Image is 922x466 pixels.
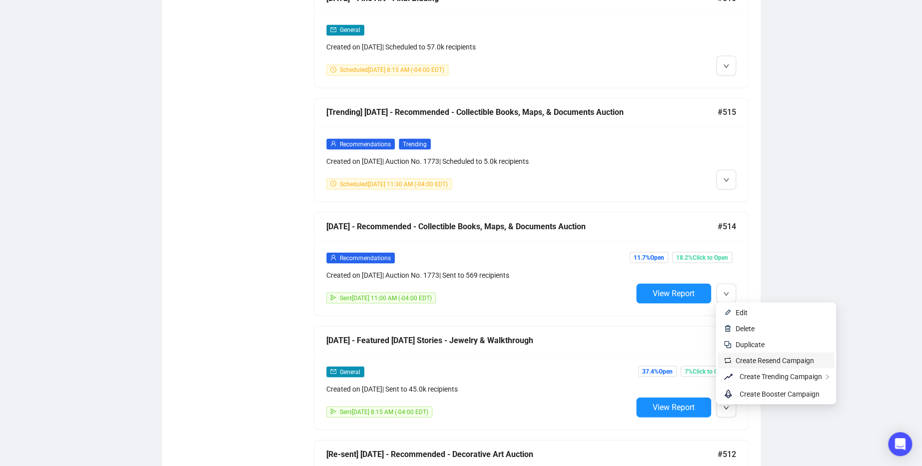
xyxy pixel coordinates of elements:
[330,66,336,72] span: clock-circle
[740,390,820,398] span: Create Booster Campaign
[326,41,632,52] div: Created on [DATE] | Scheduled to 57.0k recipients
[724,371,736,383] span: rise
[630,252,668,263] span: 11.7% Open
[718,448,736,460] span: #512
[636,397,711,417] button: View Report
[326,155,632,166] div: Created on [DATE] | Auction No. 1773 | Scheduled to 5.0k recipients
[724,324,732,332] img: svg+xml;base64,PHN2ZyB4bWxucz0iaHR0cDovL3d3dy53My5vcmcvMjAwMC9zdmciIHhtbG5zOnhsaW5rPSJodHRwOi8vd3...
[326,448,718,460] div: [Re-sent] [DATE] - Recommended - Decorative Art Auction
[340,140,391,147] span: Recommendations
[326,106,718,118] div: [Trending] [DATE] - Recommended - Collectible Books, Maps, & Documents Auction
[340,368,360,375] span: General
[330,294,336,300] span: send
[724,388,736,400] span: rocket
[718,220,736,232] span: #514
[723,405,729,411] span: down
[736,324,755,332] span: Delete
[723,63,729,69] span: down
[340,408,428,415] span: Sent [DATE] 8:15 AM (-04:00 EDT)
[340,26,360,33] span: General
[330,408,336,414] span: send
[399,138,431,149] span: Trending
[824,374,830,380] span: right
[330,26,336,32] span: mail
[681,366,732,377] span: 7% Click to Open
[888,432,912,456] div: Open Intercom Messenger
[653,288,695,298] span: View Report
[330,368,336,374] span: mail
[330,180,336,186] span: clock-circle
[330,254,336,260] span: user
[326,334,718,346] div: [DATE] - Featured [DATE] Stories - Jewelry & Walkthrough
[326,269,632,280] div: Created on [DATE] | Auction No. 1773 | Sent to 569 recipients
[330,140,336,146] span: user
[724,356,732,364] img: retweet.svg
[326,220,718,232] div: [DATE] - Recommended - Collectible Books, Maps, & Documents Auction
[314,326,749,430] a: [DATE] - Featured [DATE] Stories - Jewelry & Walkthrough#513mailGeneralCreated on [DATE]| Sent to...
[326,383,632,394] div: Created on [DATE] | Sent to 45.0k recipients
[340,66,444,73] span: Scheduled [DATE] 8:15 AM (-04:00 EDT)
[653,402,695,412] span: View Report
[736,308,748,316] span: Edit
[638,366,677,377] span: 37.4% Open
[340,180,448,187] span: Scheduled [DATE] 11:30 AM (-04:00 EDT)
[723,177,729,183] span: down
[672,252,732,263] span: 18.2% Click to Open
[340,254,391,261] span: Recommendations
[724,340,732,348] img: svg+xml;base64,PHN2ZyB4bWxucz0iaHR0cDovL3d3dy53My5vcmcvMjAwMC9zdmciIHdpZHRoPSIyNCIgaGVpZ2h0PSIyNC...
[723,291,729,297] span: down
[340,294,432,301] span: Sent [DATE] 11:00 AM (-04:00 EDT)
[736,356,814,364] span: Create Resend Campaign
[724,308,732,316] img: svg+xml;base64,PHN2ZyB4bWxucz0iaHR0cDovL3d3dy53My5vcmcvMjAwMC9zdmciIHhtbG5zOnhsaW5rPSJodHRwOi8vd3...
[736,340,765,348] span: Duplicate
[740,372,822,380] span: Create Trending Campaign
[314,98,749,202] a: [Trending] [DATE] - Recommended - Collectible Books, Maps, & Documents Auction#515userRecommendat...
[636,283,711,303] button: View Report
[718,106,736,118] span: #515
[314,212,749,316] a: [DATE] - Recommended - Collectible Books, Maps, & Documents Auction#514userRecommendationsCreated...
